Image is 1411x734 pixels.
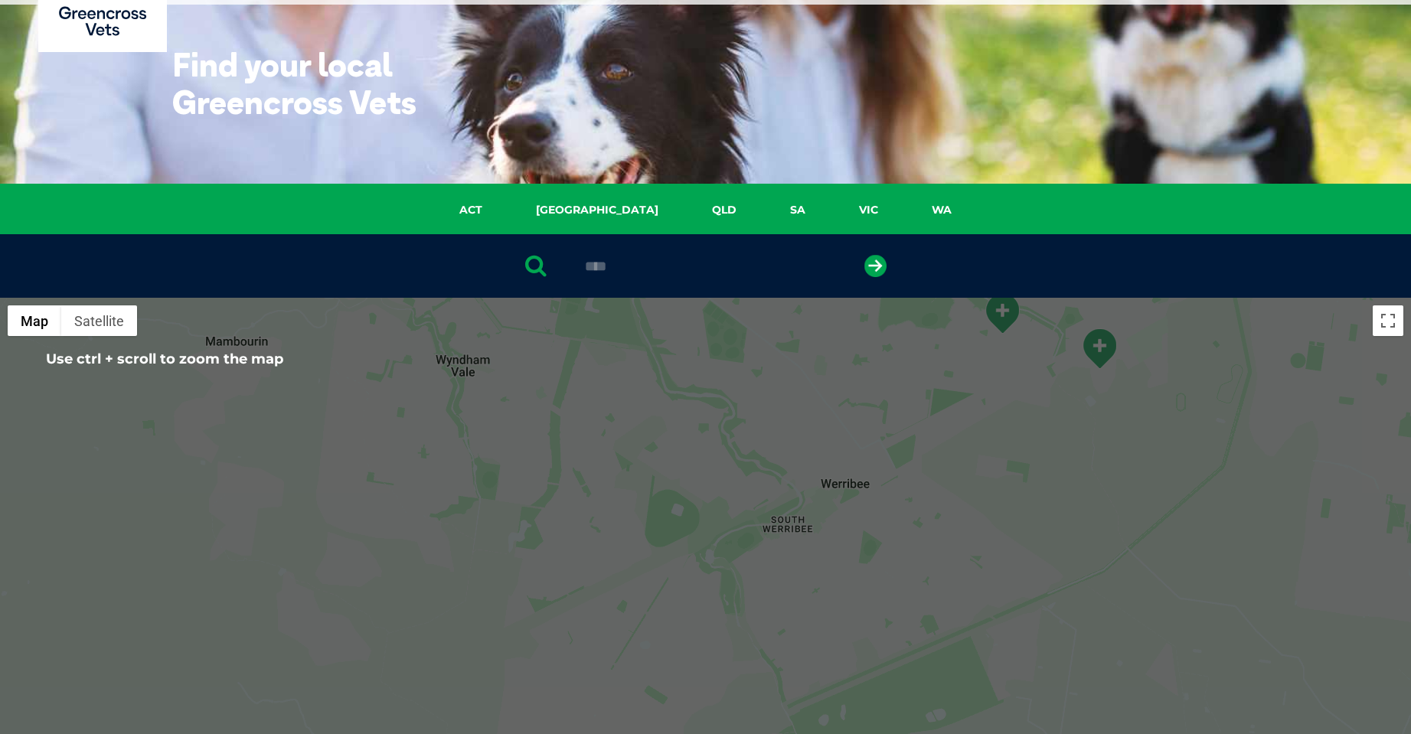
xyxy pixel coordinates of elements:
a: ACT [433,201,509,219]
h1: Find your local Greencross Vets [172,46,475,121]
a: QLD [685,201,763,219]
a: WA [905,201,978,219]
a: SA [763,201,832,219]
button: Show street map [8,305,61,336]
div: Hoppers Crossing [983,292,1021,334]
button: Search [1381,70,1396,85]
a: [GEOGRAPHIC_DATA] [509,201,685,219]
a: VIC [832,201,905,219]
button: Toggle fullscreen view [1373,305,1403,336]
button: Show satellite imagery [61,305,137,336]
div: Greencross Vet Hospital [1080,328,1119,370]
